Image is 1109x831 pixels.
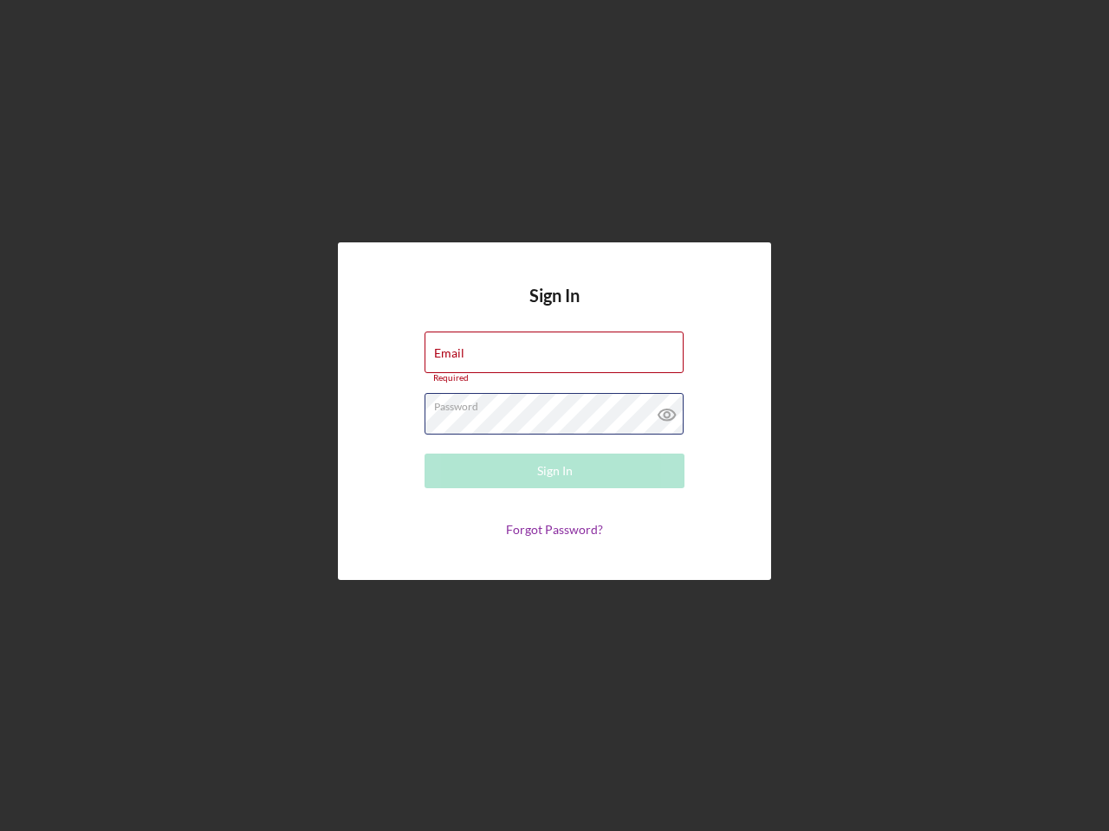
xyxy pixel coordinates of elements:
div: Sign In [537,454,573,488]
button: Sign In [425,454,684,488]
label: Password [434,394,684,413]
a: Forgot Password? [506,522,603,537]
label: Email [434,346,464,360]
div: Required [425,373,684,383]
h4: Sign In [529,286,580,332]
